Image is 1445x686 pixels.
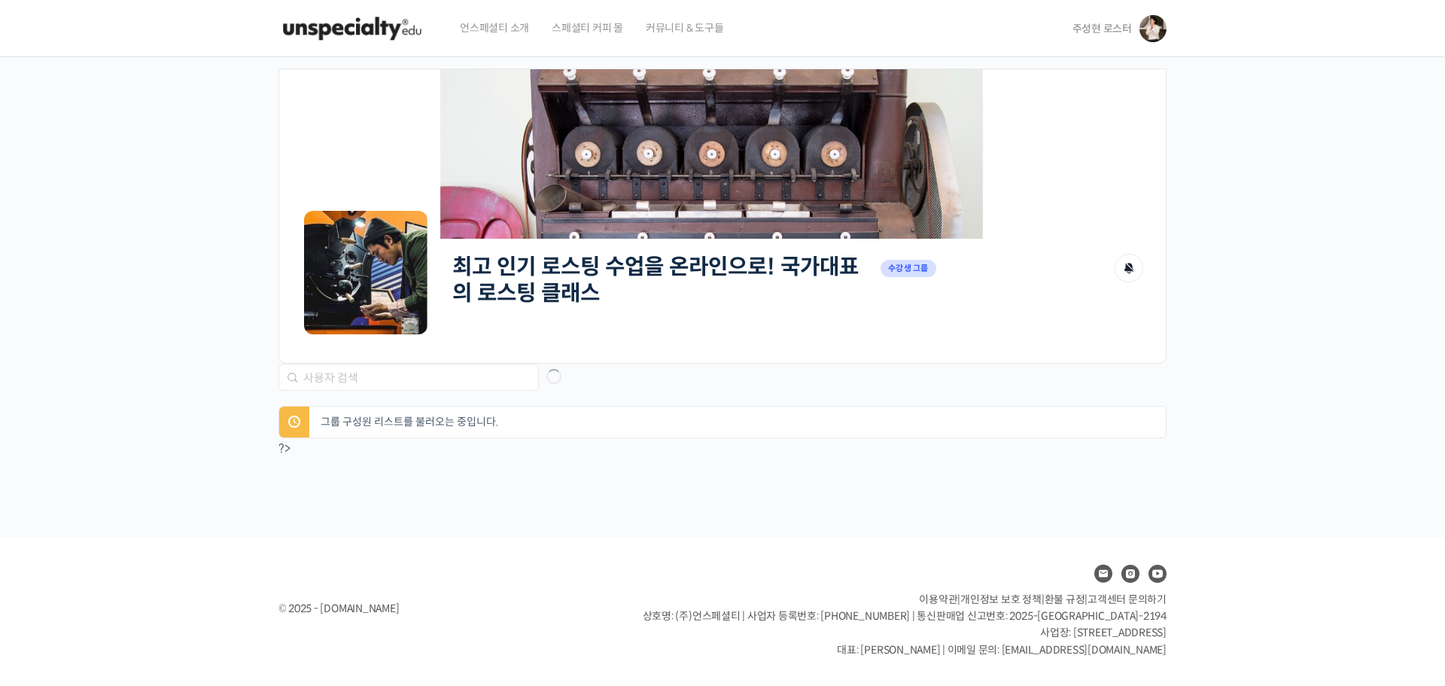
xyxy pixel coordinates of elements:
input: 사용자 검색 [279,364,538,390]
p: | | | 상호명: (주)언스페셜티 | 사업자 등록번호: [PHONE_NUMBER] | 통신판매업 신고번호: 2025-[GEOGRAPHIC_DATA]-2194 사업장: [ST... [643,591,1167,659]
a: 이용약관 [919,593,957,606]
span: 수강생 그룹 [881,260,936,277]
div: © 2025 - [DOMAIN_NAME] [278,599,605,619]
img: Group logo of 최고 인기 로스팅 수업을 온라인으로! 국가대표의 로스팅 클래스 [302,209,430,337]
a: 환불 규정 [1045,593,1085,606]
span: 고객센터 문의하기 [1088,593,1167,606]
span: 주성현 로스터 [1072,22,1132,35]
div: ?> [278,406,1167,459]
h2: 최고 인기 로스팅 수업을 온라인으로! 국가대표의 로스팅 클래스 [452,254,873,306]
p: 그룹 구성원 리스트를 불러오는 중입니다. [317,407,1166,438]
a: 개인정보 보호 정책 [960,593,1042,606]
